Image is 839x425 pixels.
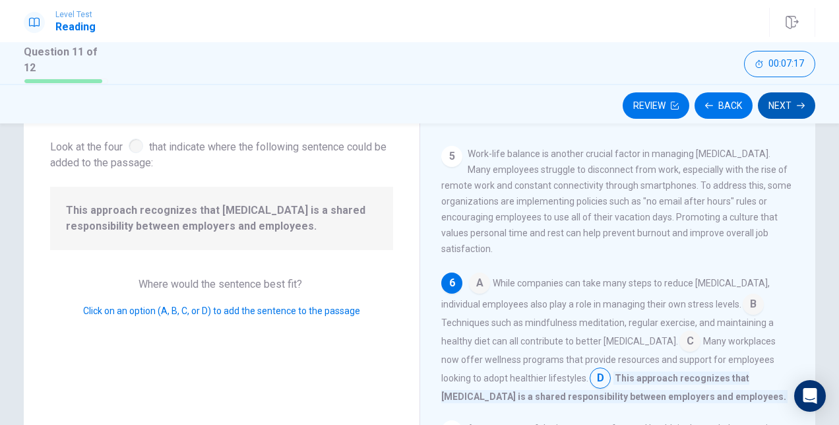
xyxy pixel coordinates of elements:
[768,59,804,69] span: 00:07:17
[441,372,788,403] span: This approach recognizes that [MEDICAL_DATA] is a shared responsibility between employers and emp...
[679,331,700,352] span: C
[590,368,611,389] span: D
[623,92,689,119] button: Review
[55,19,96,35] h1: Reading
[441,336,776,383] span: Many workplaces now offer wellness programs that provide resources and support for employees look...
[441,146,462,167] div: 5
[83,306,360,316] span: Click on an option (A, B, C, or D) to add the sentence to the passage
[24,44,108,76] h1: Question 11 of 12
[66,203,377,234] span: This approach recognizes that [MEDICAL_DATA] is a shared responsibility between employers and emp...
[743,294,764,315] span: B
[794,380,826,412] div: Open Intercom Messenger
[695,92,753,119] button: Back
[50,136,393,171] span: Look at the four that indicate where the following sentence could be added to the passage:
[758,92,815,119] button: Next
[139,278,305,290] span: Where would the sentence best fit?
[744,51,815,77] button: 00:07:17
[441,278,770,310] span: While companies can take many steps to reduce [MEDICAL_DATA], individual employees also play a ro...
[55,10,96,19] span: Level Test
[441,273,462,294] div: 6
[469,273,490,294] span: A
[441,317,774,346] span: Techniques such as mindfulness meditation, regular exercise, and maintaining a healthy diet can a...
[441,148,792,254] span: Work-life balance is another crucial factor in managing [MEDICAL_DATA]. Many employees struggle t...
